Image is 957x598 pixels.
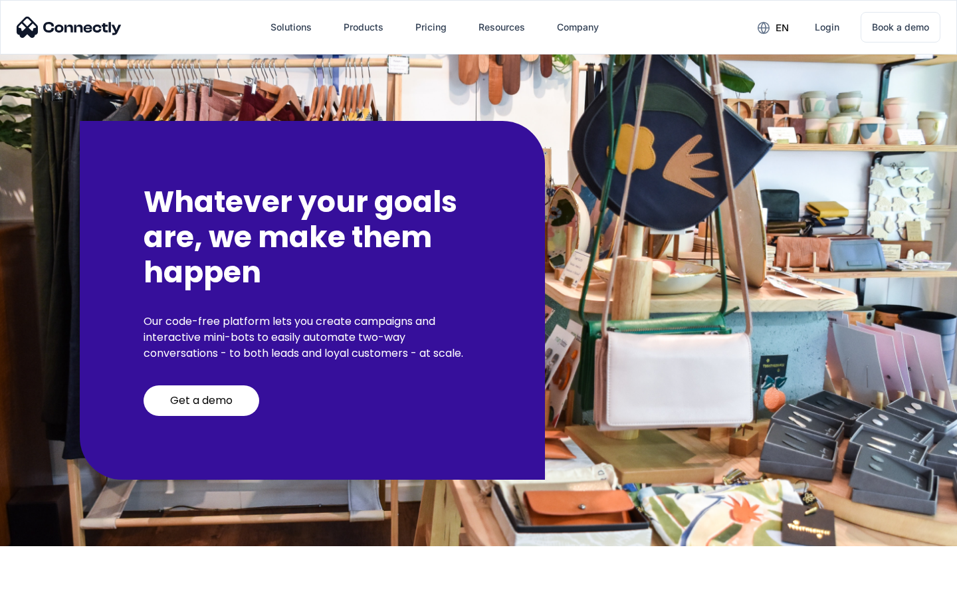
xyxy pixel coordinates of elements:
[861,12,940,43] a: Book a demo
[776,19,789,37] div: en
[415,18,447,37] div: Pricing
[144,385,259,416] a: Get a demo
[557,18,599,37] div: Company
[815,18,839,37] div: Login
[478,18,525,37] div: Resources
[144,185,481,290] h2: Whatever your goals are, we make them happen
[804,11,850,43] a: Login
[270,18,312,37] div: Solutions
[170,394,233,407] div: Get a demo
[405,11,457,43] a: Pricing
[17,17,122,38] img: Connectly Logo
[344,18,383,37] div: Products
[144,314,481,361] p: Our code-free platform lets you create campaigns and interactive mini-bots to easily automate two...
